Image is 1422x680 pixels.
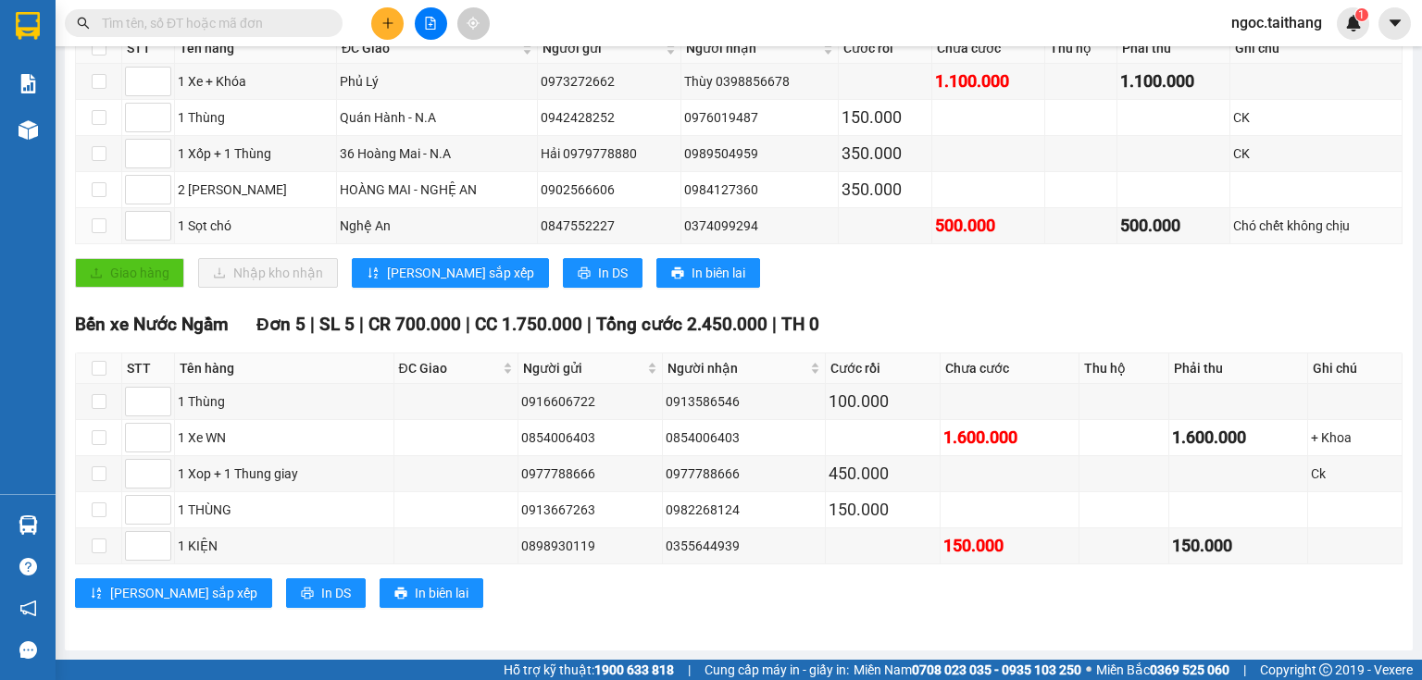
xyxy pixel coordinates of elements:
[352,258,549,288] button: sort-ascending[PERSON_NAME] sắp xếp
[1120,68,1227,94] div: 1.100.000
[340,179,534,200] div: HOÀNG MAI - NGHỆ AN
[829,461,937,487] div: 450.000
[666,427,822,448] div: 0854006403
[667,358,806,378] span: Người nhận
[415,7,447,40] button: file-add
[1355,8,1368,21] sup: 1
[90,587,103,601] span: sort-ascending
[394,587,407,601] span: printer
[399,358,500,378] span: ĐC Giao
[368,314,461,335] span: CR 700.000
[319,314,355,335] span: SL 5
[1358,8,1365,21] span: 1
[475,314,582,335] span: CC 1.750.000
[541,143,678,164] div: Hải 0979778880
[1233,216,1399,236] div: Chó chết không chịu
[521,427,658,448] div: 0854006403
[1230,33,1403,64] th: Ghi chú
[175,353,394,384] th: Tên hàng
[563,258,642,288] button: printerIn DS
[656,258,760,288] button: printerIn biên lai
[1079,353,1169,384] th: Thu hộ
[424,17,437,30] span: file-add
[19,600,37,617] span: notification
[598,263,628,283] span: In DS
[1319,663,1332,676] span: copyright
[781,314,819,335] span: TH 0
[178,216,333,236] div: 1 Sọt chó
[77,17,90,30] span: search
[504,660,674,680] span: Hỗ trợ kỹ thuật:
[521,464,658,484] div: 0977788666
[340,143,534,164] div: 36 Hoàng Mai - N.A
[932,33,1045,64] th: Chưa cước
[178,71,333,92] div: 1 Xe + Khóa
[912,662,1081,677] strong: 0708 023 035 - 0935 103 250
[666,391,822,412] div: 0913586546
[1243,660,1246,680] span: |
[688,660,691,680] span: |
[692,263,745,283] span: In biên lai
[842,105,929,130] div: 150.000
[541,71,678,92] div: 0973272662
[380,578,483,608] button: printerIn biên lai
[854,660,1081,680] span: Miền Nam
[1233,107,1399,128] div: CK
[523,358,642,378] span: Người gửi
[1311,427,1399,448] div: + Khoa
[935,68,1042,94] div: 1.100.000
[75,258,184,288] button: uploadGiao hàng
[578,266,591,281] span: printer
[178,427,391,448] div: 1 Xe WN
[666,464,822,484] div: 0977788666
[1378,7,1411,40] button: caret-down
[1150,662,1229,677] strong: 0369 525 060
[19,558,37,575] span: question-circle
[178,107,333,128] div: 1 Thùng
[175,33,337,64] th: Tên hàng
[1117,33,1230,64] th: Phải thu
[839,33,932,64] th: Cước rồi
[671,266,684,281] span: printer
[381,17,394,30] span: plus
[543,38,662,58] span: Người gửi
[684,71,834,92] div: Thùy 0398856678
[16,12,40,40] img: logo-vxr
[684,216,834,236] div: 0374099294
[19,641,37,659] span: message
[1169,353,1308,384] th: Phải thu
[1233,143,1399,164] div: CK
[943,425,1076,451] div: 1.600.000
[467,17,480,30] span: aim
[1096,660,1229,680] span: Miền Bắc
[387,263,534,283] span: [PERSON_NAME] sắp xếp
[359,314,364,335] span: |
[367,266,380,281] span: sort-ascending
[521,391,658,412] div: 0916606722
[256,314,306,335] span: Đơn 5
[521,500,658,520] div: 0913667263
[842,141,929,167] div: 350.000
[178,179,333,200] div: 2 [PERSON_NAME]
[75,578,272,608] button: sort-ascending[PERSON_NAME] sắp xếp
[842,177,929,203] div: 350.000
[1216,11,1337,34] span: ngoc.taithang
[198,258,338,288] button: downloadNhập kho nhận
[1172,533,1304,559] div: 150.000
[1045,33,1117,64] th: Thu hộ
[75,314,229,335] span: Bến xe Nước Ngầm
[826,353,941,384] th: Cước rồi
[1308,353,1403,384] th: Ghi chú
[122,33,175,64] th: STT
[1086,666,1091,674] span: ⚪️
[596,314,767,335] span: Tổng cước 2.450.000
[19,515,38,535] img: warehouse-icon
[941,353,1079,384] th: Chưa cước
[457,7,490,40] button: aim
[340,71,534,92] div: Phủ Lý
[178,500,391,520] div: 1 THÙNG
[1311,464,1399,484] div: Ck
[286,578,366,608] button: printerIn DS
[340,216,534,236] div: Nghệ An
[122,353,175,384] th: STT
